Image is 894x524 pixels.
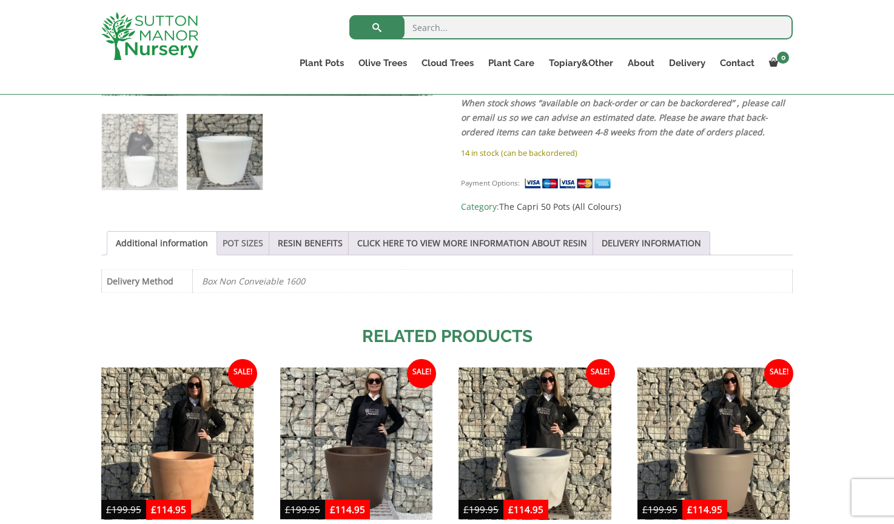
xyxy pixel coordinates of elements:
[349,15,793,39] input: Search...
[687,503,722,516] bdi: 114.95
[713,55,762,72] a: Contact
[330,503,335,516] span: £
[687,503,693,516] span: £
[223,232,263,255] a: POT SIZES
[414,55,481,72] a: Cloud Trees
[642,503,648,516] span: £
[463,503,469,516] span: £
[481,55,542,72] a: Plant Care
[106,503,141,516] bdi: 199.95
[463,503,499,516] bdi: 199.95
[662,55,713,72] a: Delivery
[102,269,193,292] th: Delivery Method
[278,232,343,255] a: RESIN BENEFITS
[542,55,620,72] a: Topiary&Other
[151,503,156,516] span: £
[461,97,785,138] em: When stock shows “available on back-order or can be backordered” , please call or email us so we ...
[351,55,414,72] a: Olive Trees
[777,52,789,64] span: 0
[330,503,365,516] bdi: 114.95
[637,368,790,520] img: The Capri Pot 50 Colour Clay
[764,359,793,388] span: Sale!
[187,114,263,190] img: The Capri Pot 50 Colour Snow White - Image 2
[508,503,543,516] bdi: 114.95
[642,503,677,516] bdi: 199.95
[461,146,793,160] p: 14 in stock (can be backordered)
[461,200,793,214] span: Category:
[461,178,520,187] small: Payment Options:
[101,324,793,349] h2: Related products
[620,55,662,72] a: About
[586,359,615,388] span: Sale!
[101,368,254,520] img: The Capri Pot 50 Colour Terracotta
[116,232,208,255] a: Additional information
[292,55,351,72] a: Plant Pots
[508,503,514,516] span: £
[101,269,793,293] table: Product Details
[285,503,291,516] span: £
[499,201,621,212] a: The Capri 50 Pots (All Colours)
[102,114,178,190] img: The Capri Pot 50 Colour Snow White
[407,359,436,388] span: Sale!
[151,503,186,516] bdi: 114.95
[228,359,257,388] span: Sale!
[602,232,701,255] a: DELIVERY INFORMATION
[357,232,587,255] a: CLICK HERE TO VIEW MORE INFORMATION ABOUT RESIN
[202,270,783,292] p: Box Non Conveiable 1600
[524,177,615,190] img: payment supported
[106,503,112,516] span: £
[762,55,793,72] a: 0
[280,368,432,520] img: The Capri Pot 50 Colour Mocha
[101,12,198,60] img: logo
[285,503,320,516] bdi: 199.95
[459,368,611,520] img: The Capri Pot 50 Colour Grey Stone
